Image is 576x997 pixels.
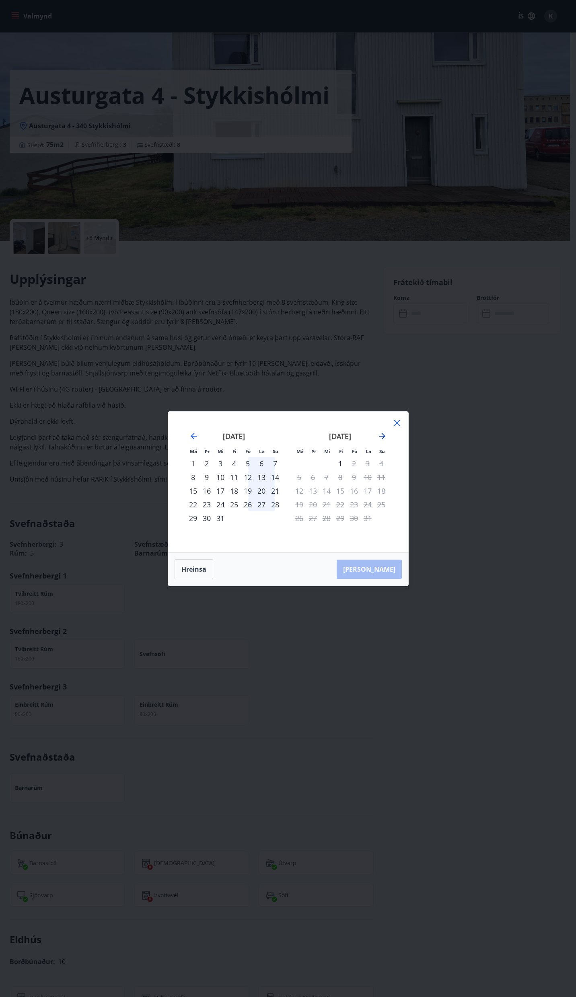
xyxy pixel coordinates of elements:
[186,470,200,484] td: Choose mánudagur, 8. desember 2025 as your check-in date. It’s available.
[255,470,268,484] td: Choose laugardagur, 13. desember 2025 as your check-in date. It’s available.
[227,470,241,484] div: 11
[186,511,200,525] div: 29
[200,511,214,525] td: Choose þriðjudagur, 30. desember 2025 as your check-in date. It’s available.
[214,511,227,525] td: Choose miðvikudagur, 31. desember 2025 as your check-in date. It’s available.
[361,457,374,470] td: Not available. laugardagur, 3. janúar 2026
[292,484,306,498] td: Not available. mánudagur, 12. janúar 2026
[214,484,227,498] td: Choose miðvikudagur, 17. desember 2025 as your check-in date. It’s available.
[352,448,357,454] small: Fö
[377,431,387,441] div: Move forward to switch to the next month.
[227,457,241,470] div: 4
[268,457,282,470] div: 7
[324,448,330,454] small: Mi
[205,448,210,454] small: Þr
[223,431,245,441] strong: [DATE]
[227,457,241,470] td: Choose fimmtudagur, 4. desember 2025 as your check-in date. It’s available.
[361,511,374,525] td: Not available. laugardagur, 31. janúar 2026
[333,484,347,498] td: Not available. fimmtudagur, 15. janúar 2026
[268,457,282,470] td: Choose sunnudagur, 7. desember 2025 as your check-in date. It’s available.
[255,457,268,470] td: Choose laugardagur, 6. desember 2025 as your check-in date. It’s available.
[214,470,227,484] div: 10
[320,484,333,498] td: Not available. miðvikudagur, 14. janúar 2026
[214,484,227,498] div: 17
[306,511,320,525] td: Not available. þriðjudagur, 27. janúar 2026
[361,470,374,484] td: Not available. laugardagur, 10. janúar 2026
[268,470,282,484] div: 14
[227,470,241,484] td: Choose fimmtudagur, 11. desember 2025 as your check-in date. It’s available.
[320,498,333,511] td: Not available. miðvikudagur, 21. janúar 2026
[190,448,197,454] small: Má
[268,484,282,498] td: Choose sunnudagur, 21. desember 2025 as your check-in date. It’s available.
[329,431,351,441] strong: [DATE]
[186,484,200,498] td: Choose mánudagur, 15. desember 2025 as your check-in date. It’s available.
[214,457,227,470] div: 3
[259,448,265,454] small: La
[214,457,227,470] td: Choose miðvikudagur, 3. desember 2025 as your check-in date. It’s available.
[200,484,214,498] div: 16
[268,498,282,511] td: Choose sunnudagur, 28. desember 2025 as your check-in date. It’s available.
[227,484,241,498] td: Choose fimmtudagur, 18. desember 2025 as your check-in date. It’s available.
[268,484,282,498] div: 21
[200,470,214,484] td: Choose þriðjudagur, 9. desember 2025 as your check-in date. It’s available.
[175,559,213,579] button: Hreinsa
[214,511,227,525] div: 31
[186,457,200,470] td: Choose mánudagur, 1. desember 2025 as your check-in date. It’s available.
[379,448,385,454] small: Su
[214,470,227,484] td: Choose miðvikudagur, 10. desember 2025 as your check-in date. It’s available.
[218,448,224,454] small: Mi
[374,457,388,470] td: Not available. sunnudagur, 4. janúar 2026
[214,498,227,511] div: 24
[186,511,200,525] td: Choose mánudagur, 29. desember 2025 as your check-in date. It’s available.
[200,470,214,484] div: 9
[186,470,200,484] div: 8
[186,457,200,470] div: 1
[241,470,255,484] td: Choose föstudagur, 12. desember 2025 as your check-in date. It’s available.
[347,457,361,470] td: Not available. föstudagur, 2. janúar 2026
[178,421,399,543] div: Calendar
[241,498,255,511] div: 26
[255,498,268,511] div: 27
[214,498,227,511] td: Choose miðvikudagur, 24. desember 2025 as your check-in date. It’s available.
[320,470,333,484] td: Not available. miðvikudagur, 7. janúar 2026
[347,498,361,511] td: Not available. föstudagur, 23. janúar 2026
[255,484,268,498] div: 20
[241,484,255,498] div: 19
[333,498,347,511] td: Not available. fimmtudagur, 22. janúar 2026
[320,511,333,525] td: Not available. miðvikudagur, 28. janúar 2026
[347,457,361,470] div: Aðeins útritun í boði
[200,457,214,470] div: 2
[292,498,306,511] td: Not available. mánudagur, 19. janúar 2026
[200,498,214,511] div: 23
[374,470,388,484] td: Not available. sunnudagur, 11. janúar 2026
[306,470,320,484] td: Not available. þriðjudagur, 6. janúar 2026
[333,457,347,470] td: Choose fimmtudagur, 1. janúar 2026 as your check-in date. It’s available.
[306,484,320,498] td: Not available. þriðjudagur, 13. janúar 2026
[333,470,347,484] td: Not available. fimmtudagur, 8. janúar 2026
[292,470,306,484] td: Not available. mánudagur, 5. janúar 2026
[245,448,251,454] small: Fö
[200,457,214,470] td: Choose þriðjudagur, 2. desember 2025 as your check-in date. It’s available.
[227,498,241,511] td: Choose fimmtudagur, 25. desember 2025 as your check-in date. It’s available.
[347,470,361,484] td: Not available. föstudagur, 9. janúar 2026
[200,498,214,511] td: Choose þriðjudagur, 23. desember 2025 as your check-in date. It’s available.
[273,448,278,454] small: Su
[200,511,214,525] div: 30
[347,484,361,498] td: Not available. föstudagur, 16. janúar 2026
[296,448,304,454] small: Má
[241,470,255,484] div: 12
[311,448,316,454] small: Þr
[189,431,199,441] div: Move backward to switch to the previous month.
[306,498,320,511] td: Not available. þriðjudagur, 20. janúar 2026
[255,470,268,484] div: 13
[186,498,200,511] td: Choose mánudagur, 22. desember 2025 as your check-in date. It’s available.
[292,511,306,525] td: Not available. mánudagur, 26. janúar 2026
[227,498,241,511] div: 25
[241,457,255,470] td: Choose föstudagur, 5. desember 2025 as your check-in date. It’s available.
[232,448,237,454] small: Fi
[361,484,374,498] td: Not available. laugardagur, 17. janúar 2026
[255,498,268,511] td: Choose laugardagur, 27. desember 2025 as your check-in date. It’s available.
[268,470,282,484] td: Choose sunnudagur, 14. desember 2025 as your check-in date. It’s available.
[186,498,200,511] div: 22
[255,457,268,470] div: 6
[255,484,268,498] td: Choose laugardagur, 20. desember 2025 as your check-in date. It’s available.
